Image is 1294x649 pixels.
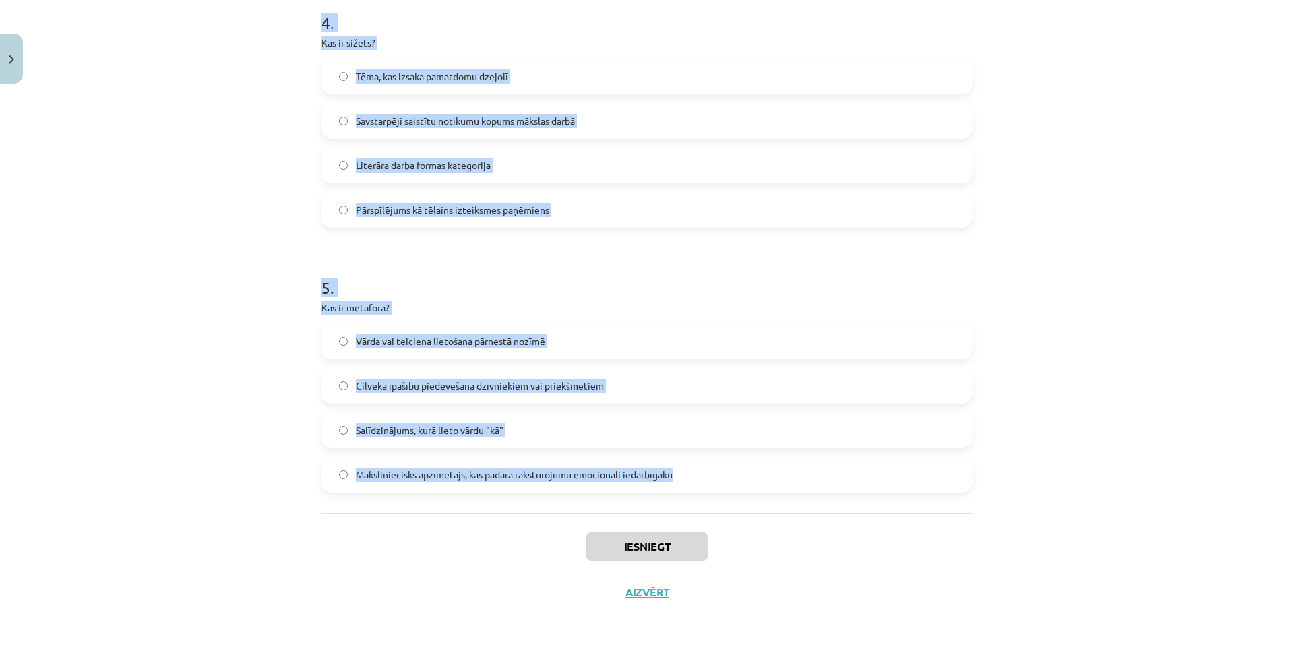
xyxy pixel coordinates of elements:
[356,69,508,84] span: Tēma, kas izsaka pamatdomu dzejolī
[356,158,491,173] span: Literāra darba formas kategorija
[356,203,549,217] span: Pārspīlējums kā tēlains izteiksmes paņēmiens
[339,426,348,435] input: Salīdzinājums, kurā lieto vārdu "kā"
[339,72,348,81] input: Tēma, kas izsaka pamatdomu dzejolī
[321,301,973,315] p: Kas ir metafora?
[356,379,604,393] span: Cilvēka īpašību piedēvēšana dzīvniekiem vai priekšmetiem
[339,117,348,125] input: Savstarpēji saistītu notikumu kopums mākslas darbā
[339,337,348,346] input: Vārda vai teiciena lietošana pārnestā nozīmē
[356,468,673,482] span: Māksliniecisks apzīmētājs, kas padara raksturojumu emocionāli iedarbīgāku
[9,55,14,64] img: icon-close-lesson-0947bae3869378f0d4975bcd49f059093ad1ed9edebbc8119c70593378902aed.svg
[339,161,348,170] input: Literāra darba formas kategorija
[321,36,973,50] p: Kas ir sižets?
[339,381,348,390] input: Cilvēka īpašību piedēvēšana dzīvniekiem vai priekšmetiem
[356,114,575,128] span: Savstarpēji saistītu notikumu kopums mākslas darbā
[339,206,348,214] input: Pārspīlējums kā tēlains izteiksmes paņēmiens
[586,532,708,561] button: Iesniegt
[356,334,545,348] span: Vārda vai teiciena lietošana pārnestā nozīmē
[339,470,348,479] input: Māksliniecisks apzīmētājs, kas padara raksturojumu emocionāli iedarbīgāku
[621,586,673,599] button: Aizvērt
[356,423,503,437] span: Salīdzinājums, kurā lieto vārdu "kā"
[321,255,973,297] h1: 5 .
